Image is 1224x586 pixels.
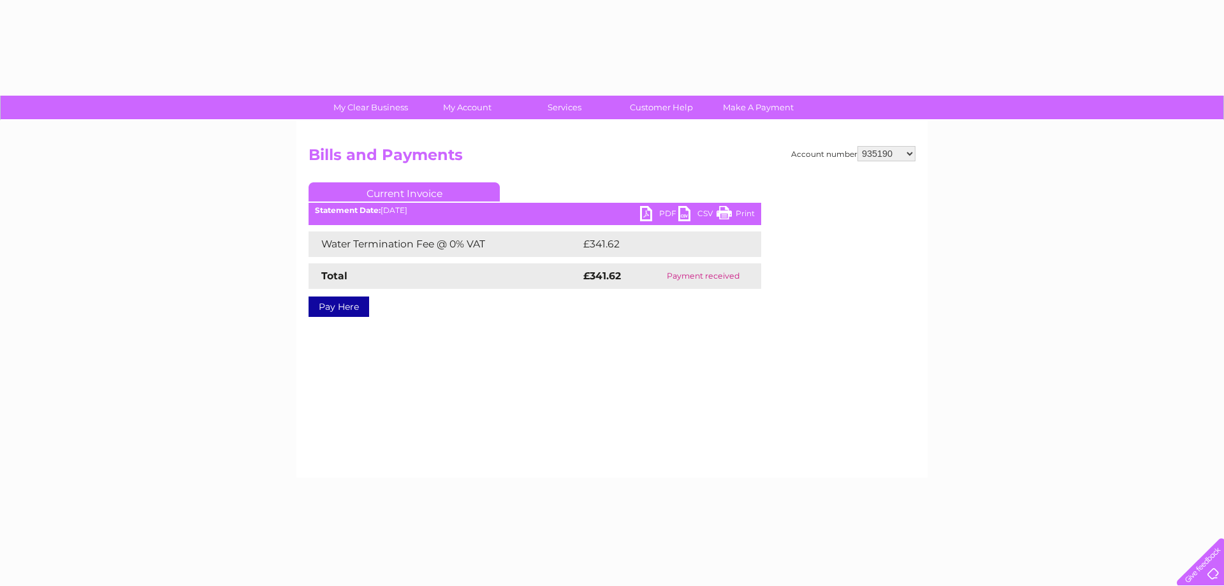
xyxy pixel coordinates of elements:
div: Account number [791,146,915,161]
div: [DATE] [309,206,761,215]
a: Make A Payment [706,96,811,119]
a: CSV [678,206,717,224]
a: Print [717,206,755,224]
td: Payment received [645,263,761,289]
strong: £341.62 [583,270,621,282]
a: PDF [640,206,678,224]
a: My Clear Business [318,96,423,119]
a: Services [512,96,617,119]
a: My Account [415,96,520,119]
strong: Total [321,270,347,282]
a: Pay Here [309,297,369,317]
td: Water Termination Fee @ 0% VAT [309,231,580,257]
a: Customer Help [609,96,714,119]
h2: Bills and Payments [309,146,915,170]
td: £341.62 [580,231,738,257]
a: Current Invoice [309,182,500,201]
b: Statement Date: [315,205,381,215]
